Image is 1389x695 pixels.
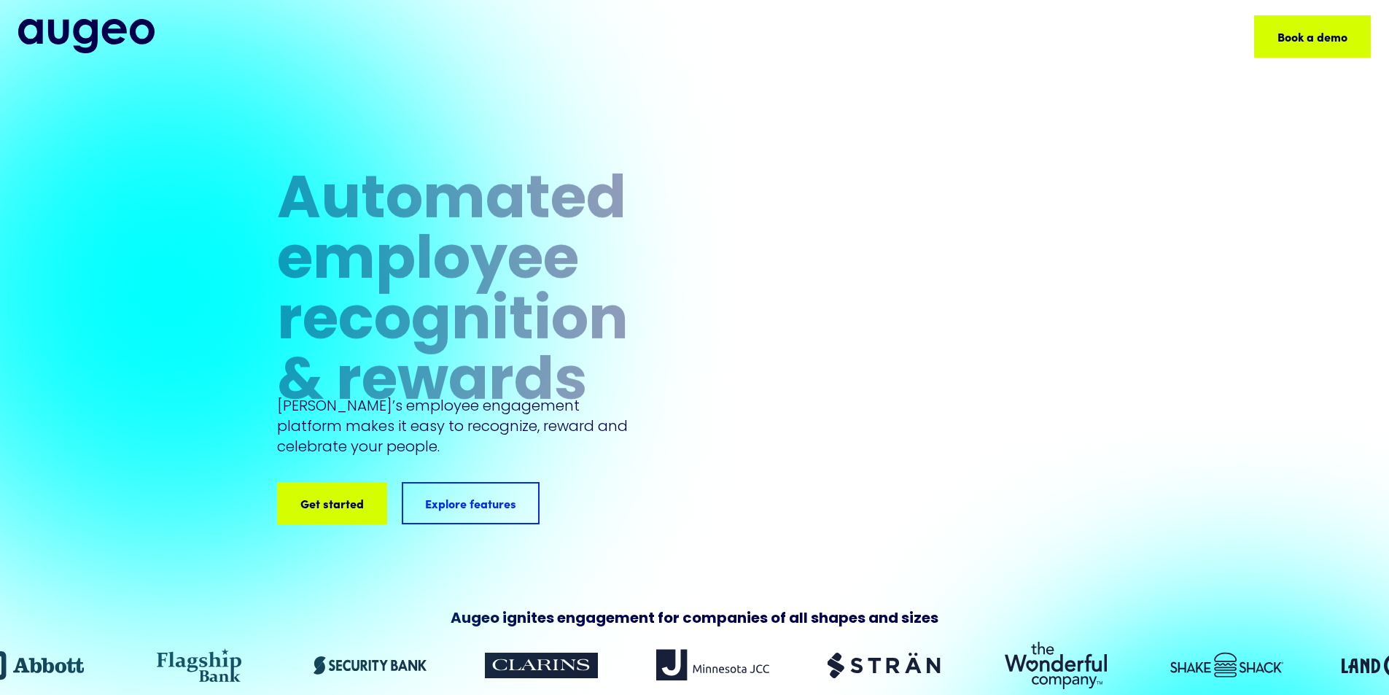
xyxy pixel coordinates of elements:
p: [PERSON_NAME]’s employee engagement platform makes it easy to recognize, reward and celebrate you... [277,395,629,457]
div: 3 of 12 [999,642,1112,689]
div: 4 of 12 [1170,642,1283,689]
div: 2 of 12 [828,642,941,689]
img: Client logo: Shake Shack [1170,642,1283,689]
a: Book a demo [1254,15,1371,58]
a: Explore features [402,482,540,524]
a: Get started [277,482,387,524]
h1: Automated employee​ recognition &​ rewards [277,172,629,414]
img: Augeo logo [18,19,155,53]
img: Client logo: STRAN [828,642,941,689]
img: Client logo: The Wonderful Company [999,642,1112,689]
